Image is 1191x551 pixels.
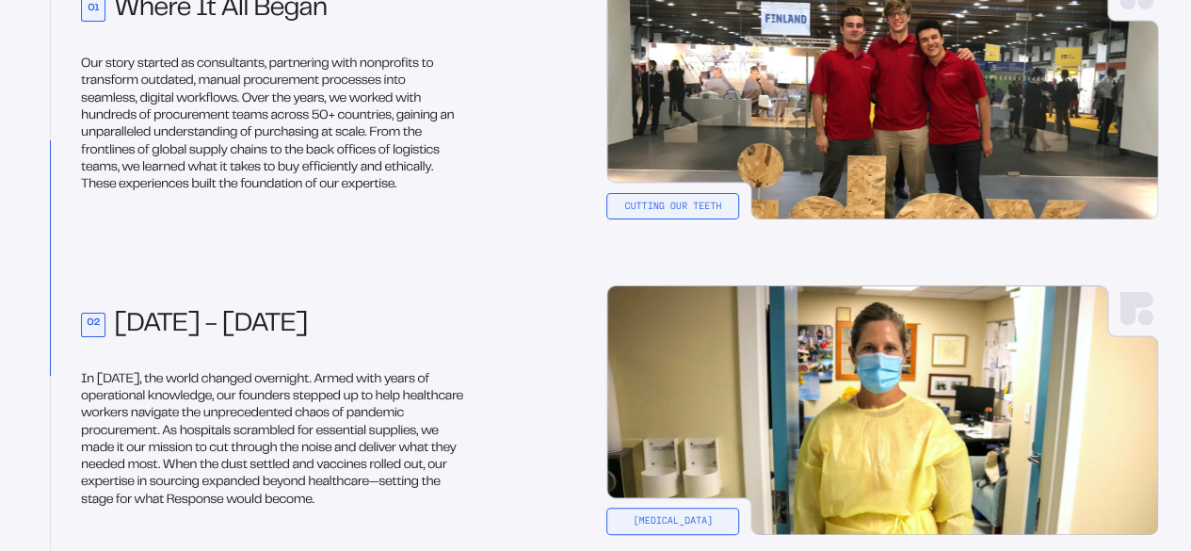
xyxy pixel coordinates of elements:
[81,313,105,337] div: 02
[81,56,463,193] p: Our story started as consultants, partnering with nonprofits to transform outdated, manual procur...
[81,371,463,509] p: In [DATE], the world changed overnight. Armed with years of operational knowledge, our founders s...
[81,312,463,338] h2: [DATE] - [DATE]
[606,285,1158,534] img: A woman wearing scrubs and a mask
